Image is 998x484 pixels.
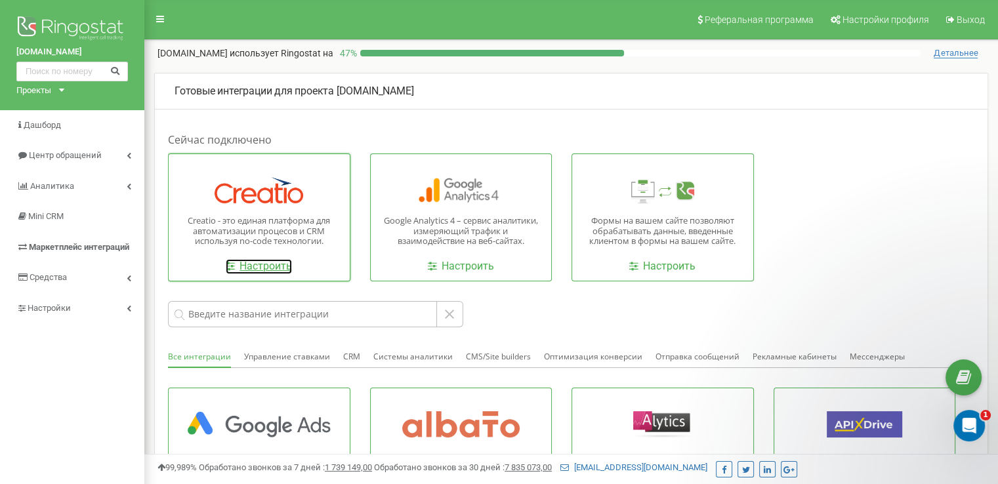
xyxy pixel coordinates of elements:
[428,259,494,274] a: Настроить
[168,301,437,327] input: Введите название интеграции
[957,14,985,25] span: Выход
[705,14,814,25] span: Реферальная программа
[850,347,905,367] button: Мессенджеры
[980,410,991,420] span: 1
[655,347,739,367] button: Отправка сообщений
[505,462,552,472] u: 7 835 073,00
[842,14,929,25] span: Настройки профиля
[199,462,372,472] span: Обработано звонков за 7 дней :
[373,347,453,367] button: Системы аналитики
[374,462,552,472] span: Обработано звонков за 30 дней :
[16,62,128,81] input: Поиск по номеру
[157,47,333,60] p: [DOMAIN_NAME]
[226,259,292,274] a: Настроить
[16,13,128,46] img: Ringostat logo
[157,462,197,472] span: 99,989%
[244,347,330,367] button: Управление ставками
[544,347,642,367] button: Оптимизация конверсии
[381,216,542,247] p: Google Analytics 4 – сервис аналитики, измеряющий трафик и взаимодействие на веб-сайтах.
[560,462,707,472] a: [EMAIL_ADDRESS][DOMAIN_NAME]
[29,242,129,252] span: Маркетплейс интеграций
[28,303,71,313] span: Настройки
[582,216,743,247] p: Формы на вашем сайте позволяют обрабатывать данные, введенные клиентом в формы на вашем сайте.
[753,347,837,367] button: Рекламные кабинеты
[343,347,360,367] button: CRM
[325,462,372,472] u: 1 739 149,00
[29,150,102,160] span: Центр обращений
[175,85,334,97] span: Готовые интеграции для проекта
[16,85,51,97] div: Проекты
[629,259,696,274] a: Настроить
[934,48,978,58] span: Детальнее
[178,216,340,247] p: Creatio - это единая платформа для автоматизации процесов и CRM используя no-code технологии.
[24,120,61,130] span: Дашборд
[28,211,64,221] span: Mini CRM
[168,132,974,147] h1: Сейчас подключено
[333,47,360,60] p: 47 %
[466,347,531,367] button: CMS/Site builders
[30,272,67,282] span: Средства
[30,181,74,191] span: Аналитика
[16,46,128,58] a: [DOMAIN_NAME]
[953,410,985,441] iframe: Intercom live chat
[175,84,968,99] p: [DOMAIN_NAME]
[230,48,333,58] span: использует Ringostat на
[168,347,231,368] button: Все интеграции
